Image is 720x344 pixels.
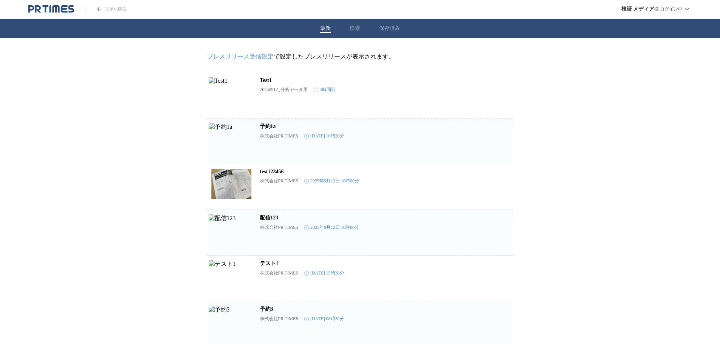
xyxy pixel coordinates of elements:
[209,306,254,336] img: 予約3
[350,25,360,32] button: 検索
[209,169,254,199] img: test123456
[379,25,400,32] button: 保存済み
[28,5,74,14] a: PR TIMESのトップページはこちら
[304,316,344,322] time: [DATE] 08時30分
[260,270,298,276] p: 株式会社PR TIMES
[260,178,298,184] p: 株式会社PR TIMES
[260,123,276,129] a: 予約1a
[304,133,344,139] time: [DATE] 16時20分
[260,133,298,139] p: 株式会社PR TIMES
[85,6,127,12] a: PR TIMESのトップページはこちら
[209,123,254,153] img: 予約1a
[304,178,359,184] time: 2025年9月12日 16時00分
[260,224,298,231] p: 株式会社PR TIMES
[260,77,272,83] a: Test1
[260,261,279,266] a: テスト1
[209,214,254,245] img: 配信123
[207,53,513,61] p: で設定したプレスリリースが表示されます。
[260,215,279,221] a: 配信123
[209,77,254,108] img: Test1
[621,6,655,12] span: 検証 メディア
[260,306,273,312] a: 予約3
[209,260,254,290] img: テスト1
[260,169,284,174] a: test123456
[304,224,359,231] time: 2025年9月12日 16時00分
[314,86,336,93] time: 3時間前
[320,25,331,32] button: 最新
[207,53,274,60] a: プレスリリース受信設定
[304,270,344,276] time: [DATE] 15時38分
[260,316,298,322] p: 株式会社PR TIMES
[260,86,308,93] p: 20250917_分析データ用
